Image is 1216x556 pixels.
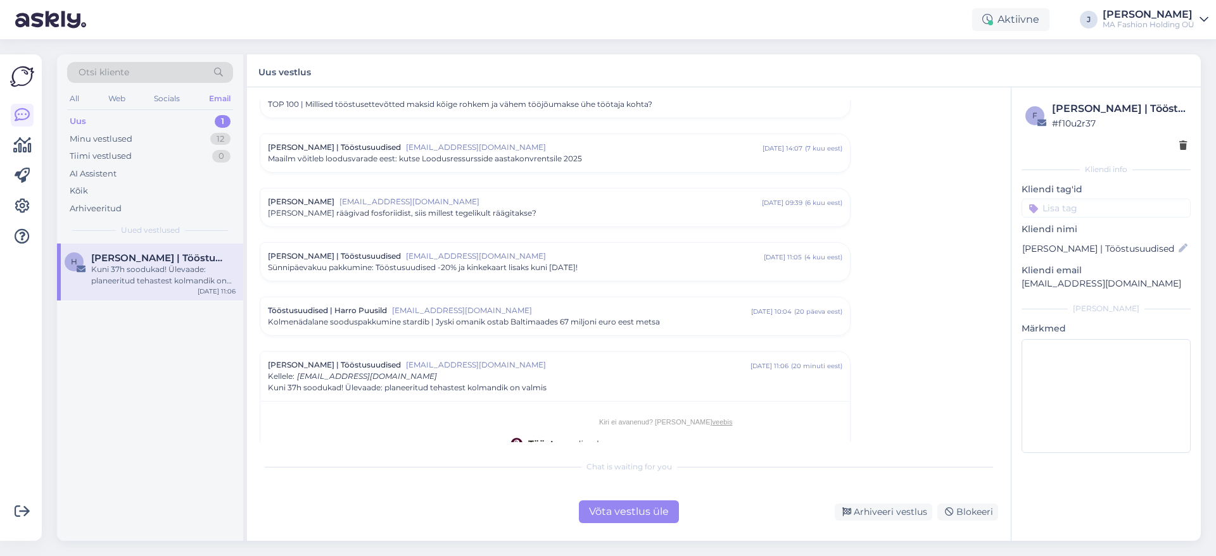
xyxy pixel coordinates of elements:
span: Kuni 37h soodukad! Ülevaade: planeeritud tehastest kolmandik on valmis [268,382,547,393]
div: [DATE] 09:39 [762,198,802,207]
div: ( 20 päeva eest ) [794,307,842,316]
span: Otsi kliente [79,66,129,79]
div: Email [206,90,233,107]
span: [EMAIL_ADDRESS][DOMAIN_NAME] [339,196,762,207]
span: [PERSON_NAME] | Tööstusuudised [268,250,401,262]
div: # f10u2r37 [1052,116,1187,130]
div: Arhiveeri vestlus [835,503,932,521]
span: [EMAIL_ADDRESS][DOMAIN_NAME] [406,142,763,153]
div: J [1080,11,1098,28]
p: Kliendi nimi [1022,223,1191,236]
div: 0 [212,150,231,163]
span: f [1032,111,1037,120]
div: MA Fashion Holding OÜ [1103,20,1194,30]
img: Askly Logo [10,65,34,89]
div: Minu vestlused [70,133,132,145]
div: [PERSON_NAME] [1022,303,1191,314]
div: Kliendi info [1022,164,1191,175]
div: All [67,90,82,107]
div: [DATE] 10:04 [751,307,792,316]
span: Kellele : [268,371,294,381]
p: [EMAIL_ADDRESS][DOMAIN_NAME] [1022,277,1191,290]
a: [PERSON_NAME]MA Fashion Holding OÜ [1103,9,1208,30]
div: [DATE] 11:06 [750,361,788,371]
span: [PERSON_NAME] [268,196,334,207]
div: Chat is waiting for you [260,461,998,473]
div: AI Assistent [70,168,117,180]
div: ( 6 kuu eest ) [805,198,842,207]
div: [DATE] 14:07 [763,144,802,153]
div: Võta vestlus üle [579,500,679,523]
div: Tiimi vestlused [70,150,132,163]
p: Kliendi email [1022,264,1191,277]
input: Lisa nimi [1022,242,1176,256]
div: ( 7 kuu eest ) [805,144,842,153]
span: TOP 100 | Millised tööstusettevõtted maksid kõige rohkem ja vähem tööjõumakse ühe töötaja kohta? [268,99,652,110]
input: Lisa tag [1022,199,1191,218]
span: [EMAIL_ADDRESS][DOMAIN_NAME] [392,305,751,316]
span: [EMAIL_ADDRESS][DOMAIN_NAME] [406,359,750,371]
div: [DATE] 11:05 [764,252,802,262]
div: 1 [215,115,231,128]
div: Arhiveeritud [70,202,122,215]
div: ( 20 minuti eest ) [791,361,842,371]
span: Sünnipäevakuu pakkumine: Tööstusuudised -20% ja kinkekaart lisaks kuni [DATE]! [268,262,578,273]
div: Kõik [70,185,88,197]
span: [PERSON_NAME] | Tööstusuudised [268,142,401,153]
div: Uus [70,115,86,128]
span: Maailm võitleb loodusvarade eest: kutse Loodusressursside aastakonvrentsile 2025 [268,153,582,164]
span: [EMAIL_ADDRESS][DOMAIN_NAME] [297,371,437,381]
div: [PERSON_NAME] [1103,9,1194,20]
div: Web [106,90,128,107]
label: Uus vestlus [258,62,311,79]
span: [PERSON_NAME] | Tööstusuudised [268,359,401,371]
div: Aktiivne [972,8,1049,31]
div: Socials [151,90,182,107]
span: Tööstusuudised | Harro Puusild [268,305,387,316]
div: Kuni 37h soodukad! Ülevaade: planeeritud tehastest kolmandik on valmis [91,264,236,287]
a: veebis [712,418,733,426]
span: Harro Puusild | Tööstusuudised [91,252,223,264]
span: H [71,257,77,266]
div: [DATE] 11:06 [198,287,236,296]
div: ( 4 kuu eest ) [804,252,842,262]
span: [EMAIL_ADDRESS][DOMAIN_NAME] [406,250,764,262]
p: Kiri ei avanenud? [PERSON_NAME] [377,419,732,424]
div: Blokeeri [937,503,998,521]
span: Uued vestlused [121,225,180,236]
div: [PERSON_NAME] | Tööstusuudised [1052,101,1187,116]
span: Kolmenädalane sooduspakkumine stardib | Jyski omanik ostab Baltimaades 67 miljoni euro eest metsa [268,316,660,328]
div: 12 [210,133,231,145]
span: [PERSON_NAME] räägivad fosforiidist, siis millest tegelikult räägitakse? [268,207,536,219]
p: Kliendi tag'id [1022,183,1191,196]
img: Tööstusuudised [510,438,599,450]
p: Märkmed [1022,322,1191,335]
